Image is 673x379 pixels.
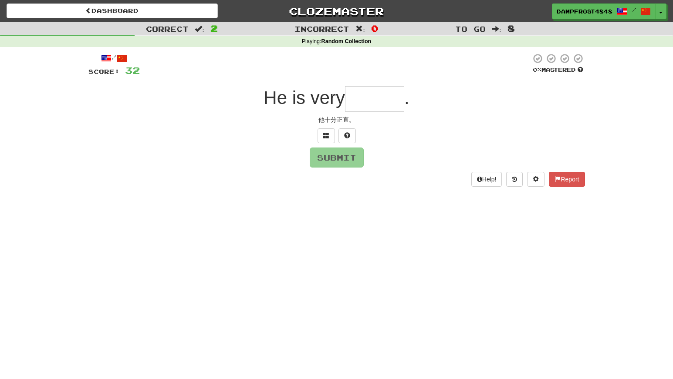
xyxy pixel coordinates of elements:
[318,128,335,143] button: Switch sentence to multiple choice alt+p
[371,23,379,34] span: 0
[552,3,656,19] a: DampFrost4848 /
[632,7,636,13] span: /
[146,24,189,33] span: Correct
[533,66,541,73] span: 0 %
[195,25,204,33] span: :
[506,172,523,187] button: Round history (alt+y)
[7,3,218,18] a: Dashboard
[210,23,218,34] span: 2
[549,172,585,187] button: Report
[355,25,365,33] span: :
[455,24,486,33] span: To go
[557,7,612,15] span: DampFrost4848
[471,172,502,187] button: Help!
[507,23,515,34] span: 8
[88,115,585,124] div: 他十分正直。
[492,25,501,33] span: :
[321,38,372,44] strong: Random Collection
[531,66,585,74] div: Mastered
[404,87,409,108] span: .
[310,148,364,168] button: Submit
[125,65,140,76] span: 32
[338,128,356,143] button: Single letter hint - you only get 1 per sentence and score half the points! alt+h
[88,53,140,64] div: /
[294,24,349,33] span: Incorrect
[264,87,345,108] span: He is very
[88,68,120,75] span: Score:
[231,3,442,19] a: Clozemaster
